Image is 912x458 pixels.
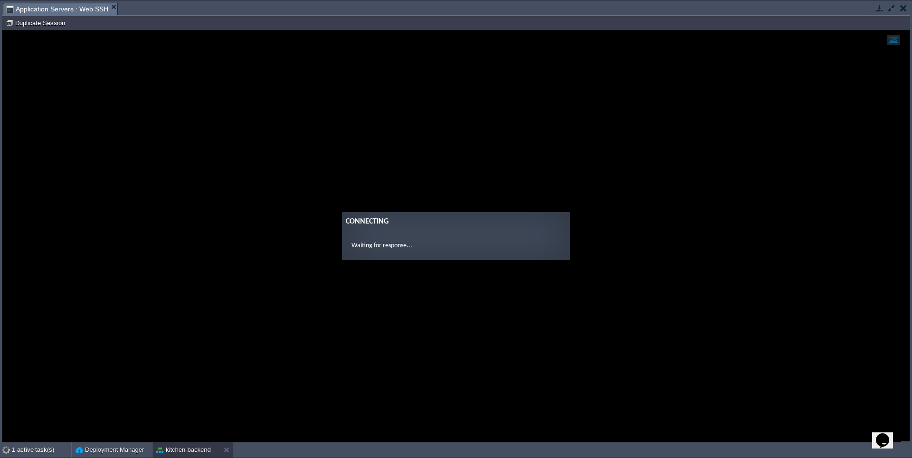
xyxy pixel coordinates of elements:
[343,186,564,197] div: Connecting
[12,442,71,458] div: 1 active task(s)
[156,445,211,455] button: kitchen-backend
[349,210,558,220] p: Waiting for response...
[6,19,68,27] button: Duplicate Session
[872,420,902,449] iframe: chat widget
[76,445,144,455] button: Deployment Manager
[6,3,108,15] span: Application Servers : Web SSH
